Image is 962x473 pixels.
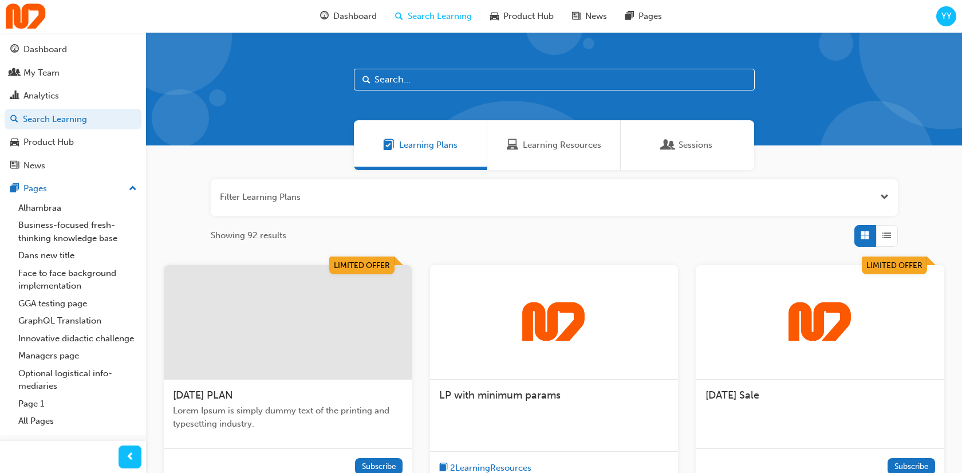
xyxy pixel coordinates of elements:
span: Learning Resources [507,139,518,152]
a: News [5,155,141,176]
span: Search Learning [408,10,472,23]
span: Limited Offer [866,261,922,270]
img: Trak [788,302,851,342]
button: YY [936,6,956,26]
span: car-icon [490,9,499,23]
span: Sessions [679,139,712,152]
span: Learning Resources [523,139,601,152]
span: search-icon [395,9,403,23]
div: News [23,159,45,172]
span: News [585,10,607,23]
span: Lorem Ipsum is simply dummy text of the printing and typesetting industry. [173,404,403,430]
span: LP with minimum params [439,389,561,401]
a: Optional logistical info-mediaries [14,365,141,395]
span: up-icon [129,182,137,196]
span: [DATE] PLAN [173,389,233,401]
span: pages-icon [10,184,19,194]
span: Sessions [663,139,674,152]
span: prev-icon [126,450,135,464]
a: GGA testing page [14,295,141,313]
span: Showing 92 results [211,229,286,242]
a: Page 1 [14,395,141,413]
span: List [882,229,891,242]
button: Open the filter [880,191,889,204]
span: chart-icon [10,91,19,101]
span: Pages [638,10,662,23]
a: My Team [5,62,141,84]
span: guage-icon [320,9,329,23]
a: search-iconSearch Learning [386,5,481,28]
a: Face to face background implementation [14,265,141,295]
span: Dashboard [333,10,377,23]
a: pages-iconPages [616,5,671,28]
a: SessionsSessions [621,120,754,170]
a: guage-iconDashboard [311,5,386,28]
span: Learning Plans [399,139,458,152]
a: All Pages [14,412,141,430]
span: YY [941,10,952,23]
a: news-iconNews [563,5,616,28]
div: Pages [23,182,47,195]
a: Dans new title [14,247,141,265]
span: Grid [861,229,869,242]
span: search-icon [10,115,18,125]
div: My Team [23,66,60,80]
a: Learning PlansLearning Plans [354,120,487,170]
a: Business-focused fresh-thinking knowledge base [14,216,141,247]
button: DashboardMy TeamAnalyticsSearch LearningProduct HubNews [5,37,141,178]
button: Pages [5,178,141,199]
a: Dashboard [5,39,141,60]
span: Limited Offer [334,261,390,270]
span: [DATE] Sale [705,389,759,401]
span: guage-icon [10,45,19,55]
div: Analytics [23,89,59,103]
div: Dashboard [23,43,67,56]
a: Alhambraa [14,199,141,217]
img: Trak [522,302,585,342]
a: Analytics [5,85,141,107]
a: Innovative didactic challenge [14,330,141,348]
a: Learning ResourcesLearning Resources [487,120,621,170]
a: Search Learning [5,109,141,130]
img: Trak [6,3,46,29]
a: car-iconProduct Hub [481,5,563,28]
span: Product Hub [503,10,554,23]
span: Search [362,73,370,86]
span: Learning Plans [383,139,395,152]
a: Managers page [14,347,141,365]
input: Search... [354,69,755,90]
div: Product Hub [23,136,74,149]
span: car-icon [10,137,19,148]
span: news-icon [572,9,581,23]
a: GraphQL Translation [14,312,141,330]
a: Product Hub [5,132,141,153]
span: pages-icon [625,9,634,23]
span: news-icon [10,161,19,171]
span: people-icon [10,68,19,78]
